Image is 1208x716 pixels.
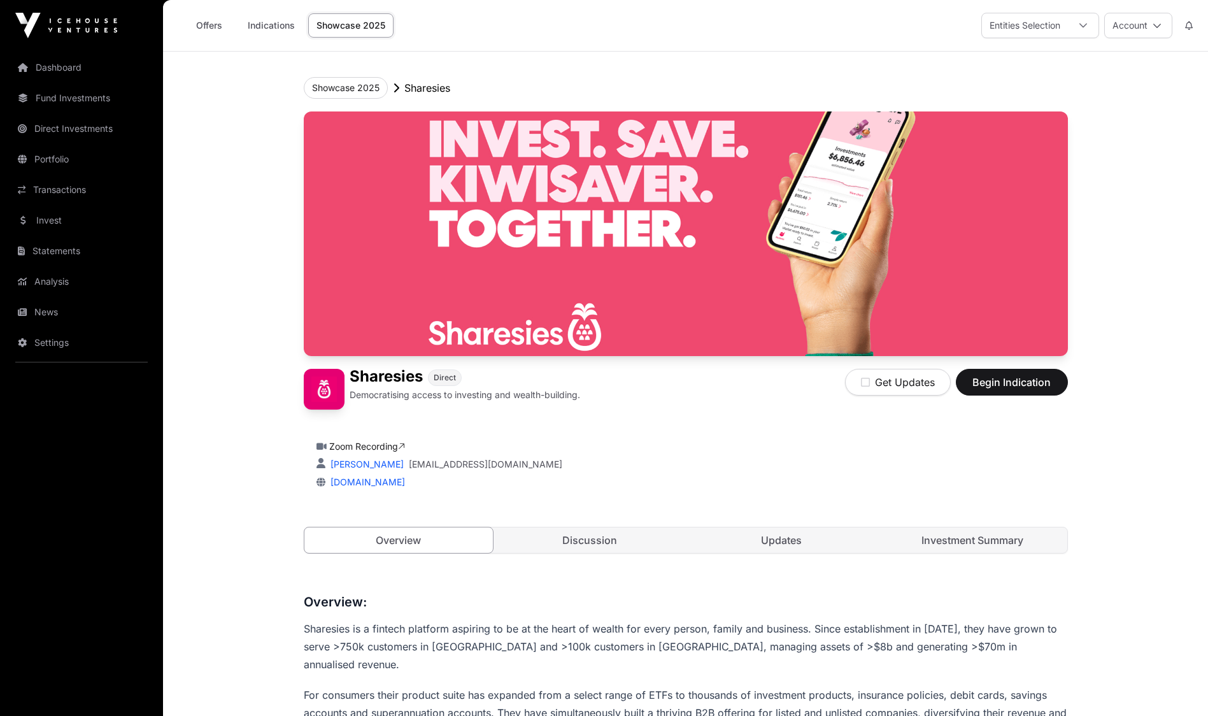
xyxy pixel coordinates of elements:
a: Showcase 2025 [308,13,394,38]
button: Begin Indication [956,369,1068,396]
a: Dashboard [10,54,153,82]
img: Sharesies [304,369,345,410]
img: Icehouse Ventures Logo [15,13,117,38]
iframe: Chat Widget [1144,655,1208,716]
button: Get Updates [845,369,951,396]
a: Settings [10,329,153,357]
nav: Tabs [304,527,1067,553]
h1: Sharesies [350,369,423,386]
a: News [10,298,153,326]
a: Offers [183,13,234,38]
img: Sharesies [304,111,1068,356]
a: Analysis [10,268,153,296]
span: Begin Indication [972,375,1052,390]
a: Direct Investments [10,115,153,143]
button: Account [1104,13,1172,38]
a: Invest [10,206,153,234]
p: Sharesies [404,80,450,96]
p: Democratising access to investing and wealth-building. [350,389,580,401]
a: Overview [304,527,494,554]
a: Indications [239,13,303,38]
a: Discussion [495,527,685,553]
span: Direct [434,373,456,383]
a: Investment Summary [878,527,1067,553]
a: Begin Indication [956,382,1068,394]
a: Transactions [10,176,153,204]
a: Updates [687,527,876,553]
a: Portfolio [10,145,153,173]
div: Entities Selection [982,13,1068,38]
p: Sharesies is a fintech platform aspiring to be at the heart of wealth for every person, family an... [304,620,1068,673]
h3: Overview: [304,592,1068,612]
a: Zoom Recording [329,441,405,452]
button: Showcase 2025 [304,77,388,99]
a: [EMAIL_ADDRESS][DOMAIN_NAME] [409,458,562,471]
a: [DOMAIN_NAME] [325,476,405,487]
a: Fund Investments [10,84,153,112]
a: [PERSON_NAME] [328,459,404,469]
a: Statements [10,237,153,265]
